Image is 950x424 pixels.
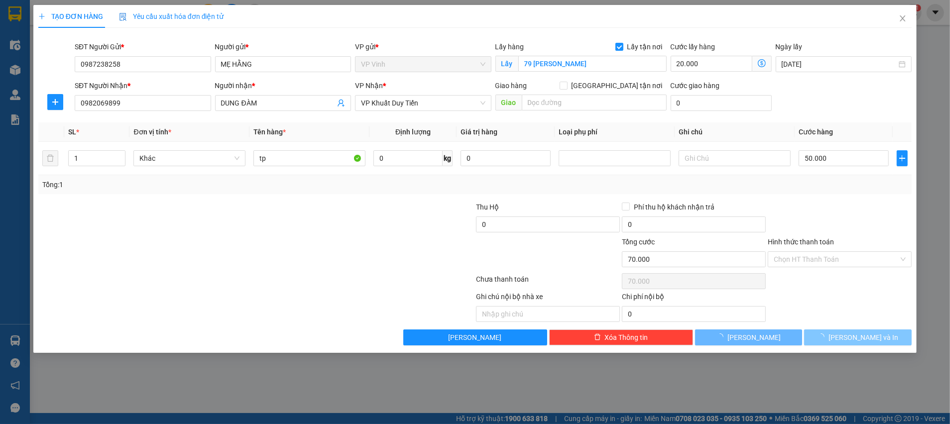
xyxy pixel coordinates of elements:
div: SĐT Người Nhận [75,80,211,91]
span: Yêu cầu xuất hóa đơn điện tử [119,12,224,20]
button: deleteXóa Thông tin [549,329,693,345]
span: VP Khuất Duy Tiến [361,96,485,110]
span: [PERSON_NAME] [449,332,502,343]
div: Tổng: 1 [42,179,367,190]
input: Cước giao hàng [671,95,772,111]
div: Chưa thanh toán [475,274,621,291]
span: Cước hàng [799,128,833,136]
li: [PERSON_NAME], [PERSON_NAME] [93,24,416,37]
span: loading [818,333,829,340]
input: VD: Bàn, Ghế [253,150,365,166]
span: user-add [337,99,345,107]
input: Ghi Chú [679,150,791,166]
span: Tên hàng [253,128,286,136]
input: Lấy tận nơi [518,56,667,72]
span: plus [48,98,63,106]
div: Người gửi [215,41,352,52]
button: Close [889,5,917,33]
span: dollar-circle [758,59,766,67]
div: Người nhận [215,80,352,91]
span: delete [594,333,601,341]
input: Nhập ghi chú [476,306,620,322]
input: Cước lấy hàng [671,56,752,72]
label: Cước giao hàng [671,82,720,90]
button: [PERSON_NAME] và In [804,329,912,345]
span: Thu Hộ [476,203,499,211]
span: Đơn vị tính [133,128,171,136]
b: GỬI : VP Vinh [12,72,95,89]
button: delete [42,150,58,166]
button: [PERSON_NAME] [403,329,547,345]
span: Tổng cước [622,238,655,246]
span: Giá trị hàng [461,128,497,136]
span: TẠO ĐƠN HÀNG [38,12,103,20]
span: plus [897,154,907,162]
span: Xóa Thông tin [605,332,648,343]
span: loading [716,333,727,340]
label: Cước lấy hàng [671,43,715,51]
span: Lấy [495,56,518,72]
input: Ngày lấy [782,59,897,70]
img: icon [119,13,127,21]
span: plus [38,13,45,20]
span: [PERSON_NAME] [727,332,781,343]
span: Lấy tận nơi [623,41,667,52]
button: plus [47,94,63,110]
span: [PERSON_NAME] và In [829,332,898,343]
th: Ghi chú [675,122,795,142]
span: close [899,14,907,22]
input: 0 [461,150,551,166]
label: Ngày lấy [776,43,803,51]
button: plus [897,150,908,166]
span: Lấy hàng [495,43,524,51]
button: [PERSON_NAME] [695,329,803,345]
span: Khác [139,151,239,166]
span: VP Nhận [355,82,383,90]
label: Hình thức thanh toán [768,238,834,246]
span: [GEOGRAPHIC_DATA] tận nơi [568,80,667,91]
span: Phí thu hộ khách nhận trả [630,202,718,212]
span: SL [68,128,76,136]
div: Chi phí nội bộ [622,291,766,306]
span: kg [443,150,453,166]
li: Hotline: 02386655777, 02462925925, 0944789456 [93,37,416,49]
span: Giao [495,95,522,110]
span: Định lượng [395,128,431,136]
div: Ghi chú nội bộ nhà xe [476,291,620,306]
th: Loại phụ phí [555,122,675,142]
div: SĐT Người Gửi [75,41,211,52]
input: Dọc đường [522,95,667,110]
span: Giao hàng [495,82,527,90]
div: VP gửi [355,41,491,52]
img: logo.jpg [12,12,62,62]
span: VP Vinh [361,57,485,72]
